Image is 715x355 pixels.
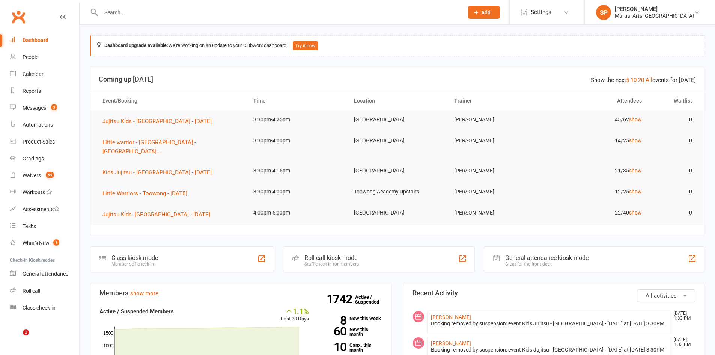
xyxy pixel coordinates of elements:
[320,326,346,337] strong: 60
[23,329,29,335] span: 1
[304,261,359,267] div: Staff check-in for members
[468,6,500,19] button: Add
[23,305,56,311] div: Class check-in
[649,132,699,150] td: 0
[531,4,551,21] span: Settings
[431,320,667,327] div: Booking removed by suspension: event Kids Jujitsu - [GEOGRAPHIC_DATA] - [DATE] at [DATE] 3:30PM
[96,91,247,110] th: Event/Booking
[46,172,54,178] span: 54
[247,132,347,150] td: 3:30pm-4:00pm
[247,111,347,128] td: 3:30pm-4:25pm
[447,183,548,201] td: [PERSON_NAME]
[596,5,611,20] div: SP
[646,292,677,299] span: All activities
[10,116,79,133] a: Automations
[431,347,667,353] div: Booking removed by suspension: event Kids Jujitsu - [GEOGRAPHIC_DATA] - [DATE] at [DATE] 3:30PM
[670,311,695,321] time: [DATE] 1:33 PM
[23,139,55,145] div: Product Sales
[347,91,448,110] th: Location
[10,184,79,201] a: Workouts
[23,71,44,77] div: Calendar
[53,239,59,246] span: 1
[548,111,649,128] td: 45/62
[102,138,240,156] button: Little warrior - [GEOGRAPHIC_DATA] - [GEOGRAPHIC_DATA]...
[637,289,695,302] button: All activities
[90,35,704,56] div: We're working on an update to your Clubworx dashboard.
[10,100,79,116] a: Messages 3
[104,42,168,48] strong: Dashboard upgrade available:
[10,49,79,66] a: People
[649,204,699,222] td: 0
[99,308,174,315] strong: Active / Suspended Members
[10,83,79,100] a: Reports
[626,77,629,83] a: 5
[10,32,79,49] a: Dashboard
[649,183,699,201] td: 0
[10,218,79,235] a: Tasks
[111,254,158,261] div: Class kiosk mode
[649,91,699,110] th: Waitlist
[102,117,217,126] button: Jujitsu Kids - [GEOGRAPHIC_DATA] - [DATE]
[304,254,359,261] div: Roll call kiosk mode
[629,168,642,174] a: show
[320,343,382,352] a: 10Canx. this month
[629,189,642,195] a: show
[447,91,548,110] th: Trainer
[99,7,458,18] input: Search...
[247,204,347,222] td: 4:00pm-5:00pm
[10,266,79,282] a: General attendance kiosk mode
[431,314,471,320] a: [PERSON_NAME]
[646,77,652,83] a: All
[10,150,79,167] a: Gradings
[23,156,44,162] div: Gradings
[347,183,448,201] td: Toowong Academy Upstairs
[102,210,215,219] button: Jujitsu Kids- [GEOGRAPHIC_DATA] - [DATE]
[548,162,649,180] td: 21/35
[10,201,79,218] a: Assessments
[23,122,53,128] div: Automations
[10,235,79,252] a: What's New1
[347,132,448,150] td: [GEOGRAPHIC_DATA]
[111,261,158,267] div: Member self check-in
[10,299,79,316] a: Class kiosk mode
[631,77,637,83] a: 10
[548,183,649,201] td: 12/25
[629,116,642,122] a: show
[649,162,699,180] td: 0
[8,329,26,347] iframe: Intercom live chat
[615,6,694,12] div: [PERSON_NAME]
[23,172,41,178] div: Waivers
[320,341,346,353] strong: 10
[481,9,491,15] span: Add
[102,168,217,177] button: Kids Jujitsu - [GEOGRAPHIC_DATA] - [DATE]
[23,189,45,195] div: Workouts
[10,282,79,299] a: Roll call
[347,162,448,180] td: [GEOGRAPHIC_DATA]
[447,162,548,180] td: [PERSON_NAME]
[591,76,696,85] div: Show the next events for [DATE]
[629,137,642,144] a: show
[447,111,548,128] td: [PERSON_NAME]
[505,254,589,261] div: General attendance kiosk mode
[23,206,60,212] div: Assessments
[505,261,589,267] div: Great for the front desk
[102,169,212,176] span: Kids Jujitsu - [GEOGRAPHIC_DATA] - [DATE]
[347,204,448,222] td: [GEOGRAPHIC_DATA]
[102,189,193,198] button: Little Warriors - Toowong - [DATE]
[649,111,699,128] td: 0
[23,37,48,43] div: Dashboard
[320,315,346,326] strong: 8
[99,289,382,297] h3: Members
[102,139,196,155] span: Little warrior - [GEOGRAPHIC_DATA] - [GEOGRAPHIC_DATA]...
[548,132,649,150] td: 14/25
[102,190,187,197] span: Little Warriors - Toowong - [DATE]
[347,111,448,128] td: [GEOGRAPHIC_DATA]
[281,307,309,315] div: 1.1%
[327,293,355,305] strong: 1742
[447,132,548,150] td: [PERSON_NAME]
[670,337,695,347] time: [DATE] 1:33 PM
[447,204,548,222] td: [PERSON_NAME]
[412,289,695,297] h3: Recent Activity
[548,204,649,222] td: 22/40
[355,289,388,310] a: 1742Active / Suspended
